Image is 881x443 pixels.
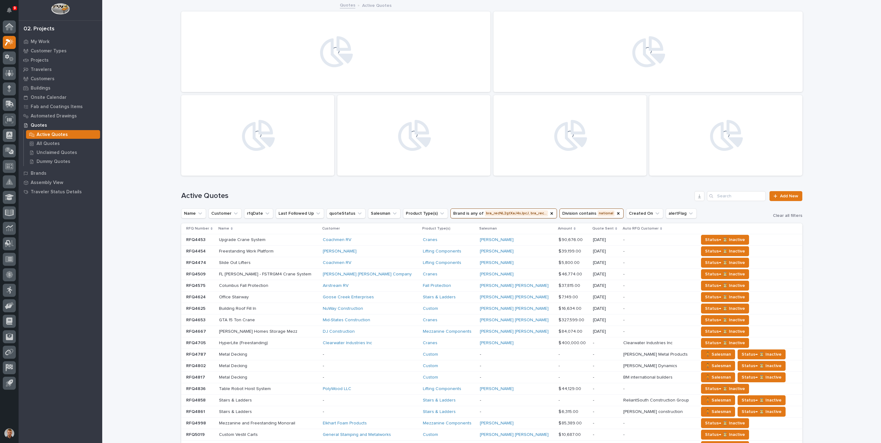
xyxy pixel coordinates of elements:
tr: RFQ4836RFQ4836 Table Robot Hoist SystemTable Robot Hoist System PolyWood LLC Lifting Components [... [181,383,802,394]
p: [PERSON_NAME] Dynamics [623,362,678,369]
p: - [623,431,626,437]
a: All Quotes [24,139,102,148]
button: Status→ ⏳ Inactive [701,430,749,440]
p: RFQ4625 [186,305,207,311]
a: PolyWood LLC [323,386,351,392]
p: [PERSON_NAME] Metal Products [623,351,689,357]
p: Customer [322,225,340,232]
button: Notifications [3,4,16,17]
p: - [559,362,561,369]
a: Custom [423,375,438,380]
span: Status→ ⏳ Inactive [742,362,782,370]
span: Status→ ⏳ Inactive [705,316,745,324]
a: Coachmen RV [323,237,351,243]
a: Cranes [423,318,437,323]
p: - [593,398,618,403]
span: 🧍 Salesman [705,351,731,358]
p: - [559,397,561,403]
p: RFQ4624 [186,293,207,300]
span: Status→ ⏳ Inactive [705,259,745,266]
a: [PERSON_NAME] [PERSON_NAME] [480,283,549,288]
p: Mezzanine and Freestanding Monorail [219,419,296,426]
p: [DATE] [593,295,618,300]
a: Custom [423,352,438,357]
p: - [623,293,626,300]
a: Goose Creek Enterprises [323,295,374,300]
p: GTA 15 Ton Crane [219,316,256,323]
span: Status→ ⏳ Inactive [705,270,745,278]
a: Lifting Components [423,260,461,265]
p: Upgrade Crane System [219,236,267,243]
button: Status→ ⏳ Inactive [738,349,786,359]
tr: RFQ4453RFQ4453 Upgrade Crane SystemUpgrade Crane System Coachmen RV Cranes [PERSON_NAME] $ 90,676... [181,234,802,246]
p: - [559,351,561,357]
p: - [623,305,626,311]
p: RFQ4802 [186,362,207,369]
span: Clear all filters [773,213,802,218]
a: [PERSON_NAME] [480,272,514,277]
span: Status→ ⏳ Inactive [705,431,745,438]
span: Status→ ⏳ Inactive [705,248,745,255]
a: Add New [769,191,802,201]
p: RFQ4817 [186,374,206,380]
img: Workspace Logo [51,3,69,15]
button: users-avatar [3,427,16,440]
p: RFQ4575 [186,282,207,288]
p: - [623,248,626,254]
button: Status→ ⏳ Inactive [701,292,749,302]
button: Name [181,208,206,218]
p: RFQ4509 [186,270,207,277]
a: [PERSON_NAME] [PERSON_NAME] [480,306,549,311]
a: Buildings [19,83,102,93]
a: Clearwater Industries Inc [323,340,372,346]
p: $ 46,774.00 [559,270,583,277]
p: Projects [31,58,49,63]
button: Status→ ⏳ Inactive [701,269,749,279]
p: Dummy Quotes [37,159,70,164]
p: - [623,385,626,392]
span: Status→ ⏳ Inactive [705,385,745,393]
span: Status→ ⏳ Inactive [705,339,745,347]
p: [DATE] [593,283,618,288]
a: [PERSON_NAME] [480,386,514,392]
p: - [480,398,554,403]
a: Brands [19,169,102,178]
p: [DATE] [593,260,618,265]
button: Last Followed Up [276,208,324,218]
button: 🧍 Salesman [701,407,735,417]
button: Status→ ⏳ Inactive [738,372,786,382]
button: Customer [208,208,242,218]
p: - [480,409,554,414]
button: Status→ ⏳ Inactive [701,258,749,268]
p: $ 327,599.00 [559,316,585,323]
p: Metal Decking [219,351,248,357]
p: - [593,375,618,380]
button: Clear all filters [768,213,802,218]
p: FL [PERSON_NAME] - FSTRGM4 Crane System [219,270,313,277]
p: RFQ4998 [186,419,207,426]
p: $ 16,634.00 [559,305,583,311]
p: $ 7,149.00 [559,293,579,300]
p: - [623,259,626,265]
p: - [623,316,626,323]
span: Status→ ⏳ Inactive [705,419,745,427]
p: - [593,340,618,346]
a: Cranes [423,340,437,346]
p: All Quotes [37,141,60,147]
button: Product Type(s) [403,208,448,218]
a: [PERSON_NAME] [PERSON_NAME] [480,432,549,437]
tr: RFQ4653RFQ4653 GTA 15 Ton CraneGTA 15 Ton Crane Mid-States Construction Cranes [PERSON_NAME] [PER... [181,314,802,326]
button: Status→ ⏳ Inactive [701,418,749,428]
a: Mezzanine Components [423,329,471,334]
a: General Stamping and Metalworks [323,432,391,437]
a: Active Quotes [24,130,102,139]
p: RFQ4858 [186,397,207,403]
button: Status→ ⏳ Inactive [738,407,786,417]
a: Lifting Components [423,386,461,392]
a: Mezzanine Components [423,421,471,426]
p: Salesman [479,225,497,232]
p: - [623,270,626,277]
p: $ 6,315.00 [559,408,580,414]
span: Status→ ⏳ Inactive [705,293,745,301]
tr: RFQ4787RFQ4787 Metal DeckingMetal Decking -Custom --- -[PERSON_NAME] Metal Products[PERSON_NAME] ... [181,349,802,360]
